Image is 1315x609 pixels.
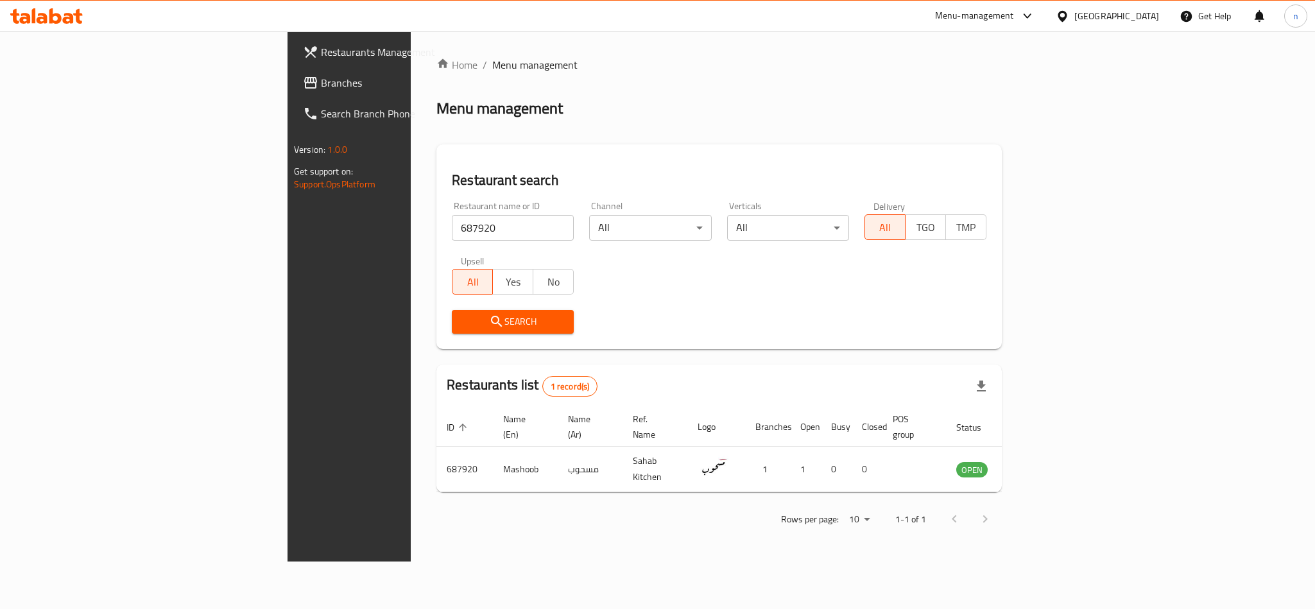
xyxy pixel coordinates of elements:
[633,411,672,442] span: Ref. Name
[727,215,849,241] div: All
[538,273,569,291] span: No
[821,447,852,492] td: 0
[821,407,852,447] th: Busy
[911,218,941,237] span: TGO
[447,420,471,435] span: ID
[321,106,497,121] span: Search Branch Phone
[293,37,507,67] a: Restaurants Management
[447,375,597,397] h2: Restaurants list
[436,407,1058,492] table: enhanced table
[461,256,485,265] label: Upsell
[452,269,493,295] button: All
[294,176,375,193] a: Support.OpsPlatform
[492,57,578,73] span: Menu management
[935,8,1014,24] div: Menu-management
[623,447,687,492] td: Sahab Kitchen
[852,407,882,447] th: Closed
[870,218,900,237] span: All
[873,202,906,210] label: Delivery
[745,407,790,447] th: Branches
[864,214,906,240] button: All
[951,218,981,237] span: TMP
[321,44,497,60] span: Restaurants Management
[790,447,821,492] td: 1
[493,447,558,492] td: Mashoob
[498,273,528,291] span: Yes
[321,75,497,90] span: Branches
[966,371,997,402] div: Export file
[452,215,574,241] input: Search for restaurant name or ID..
[844,510,875,529] div: Rows per page:
[533,269,574,295] button: No
[543,381,597,393] span: 1 record(s)
[745,447,790,492] td: 1
[852,447,882,492] td: 0
[452,310,574,334] button: Search
[462,314,563,330] span: Search
[503,411,542,442] span: Name (En)
[294,141,325,158] span: Version:
[1074,9,1159,23] div: [GEOGRAPHIC_DATA]
[558,447,623,492] td: مسحوب
[895,511,926,528] p: 1-1 of 1
[436,57,1002,73] nav: breadcrumb
[294,163,353,180] span: Get support on:
[956,420,998,435] span: Status
[458,273,488,291] span: All
[452,171,986,190] h2: Restaurant search
[568,411,607,442] span: Name (Ar)
[687,407,745,447] th: Logo
[492,269,533,295] button: Yes
[1293,9,1298,23] span: n
[293,98,507,129] a: Search Branch Phone
[781,511,839,528] p: Rows per page:
[790,407,821,447] th: Open
[698,450,730,483] img: Mashoob
[956,462,988,477] div: OPEN
[905,214,946,240] button: TGO
[893,411,931,442] span: POS group
[542,376,598,397] div: Total records count
[327,141,347,158] span: 1.0.0
[956,463,988,477] span: OPEN
[293,67,507,98] a: Branches
[589,215,711,241] div: All
[945,214,986,240] button: TMP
